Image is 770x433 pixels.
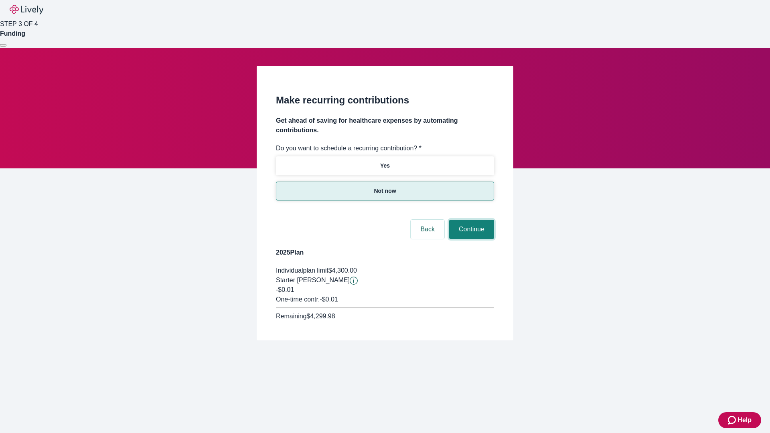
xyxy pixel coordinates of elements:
[320,296,338,303] span: - $0.01
[738,415,752,425] span: Help
[350,277,358,285] svg: Starter penny details
[718,412,761,428] button: Zendesk support iconHelp
[276,144,421,153] label: Do you want to schedule a recurring contribution? *
[276,182,494,200] button: Not now
[411,220,444,239] button: Back
[10,5,43,14] img: Lively
[276,267,328,274] span: Individual plan limit
[306,313,335,320] span: $4,299.98
[374,187,396,195] p: Not now
[276,313,306,320] span: Remaining
[728,415,738,425] svg: Zendesk support icon
[276,296,320,303] span: One-time contr.
[276,286,294,293] span: -$0.01
[276,156,494,175] button: Yes
[449,220,494,239] button: Continue
[276,93,494,107] h2: Make recurring contributions
[276,277,350,283] span: Starter [PERSON_NAME]
[276,248,494,257] h4: 2025 Plan
[328,267,357,274] span: $4,300.00
[350,277,358,285] button: Lively will contribute $0.01 to establish your account
[276,116,494,135] h4: Get ahead of saving for healthcare expenses by automating contributions.
[380,162,390,170] p: Yes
